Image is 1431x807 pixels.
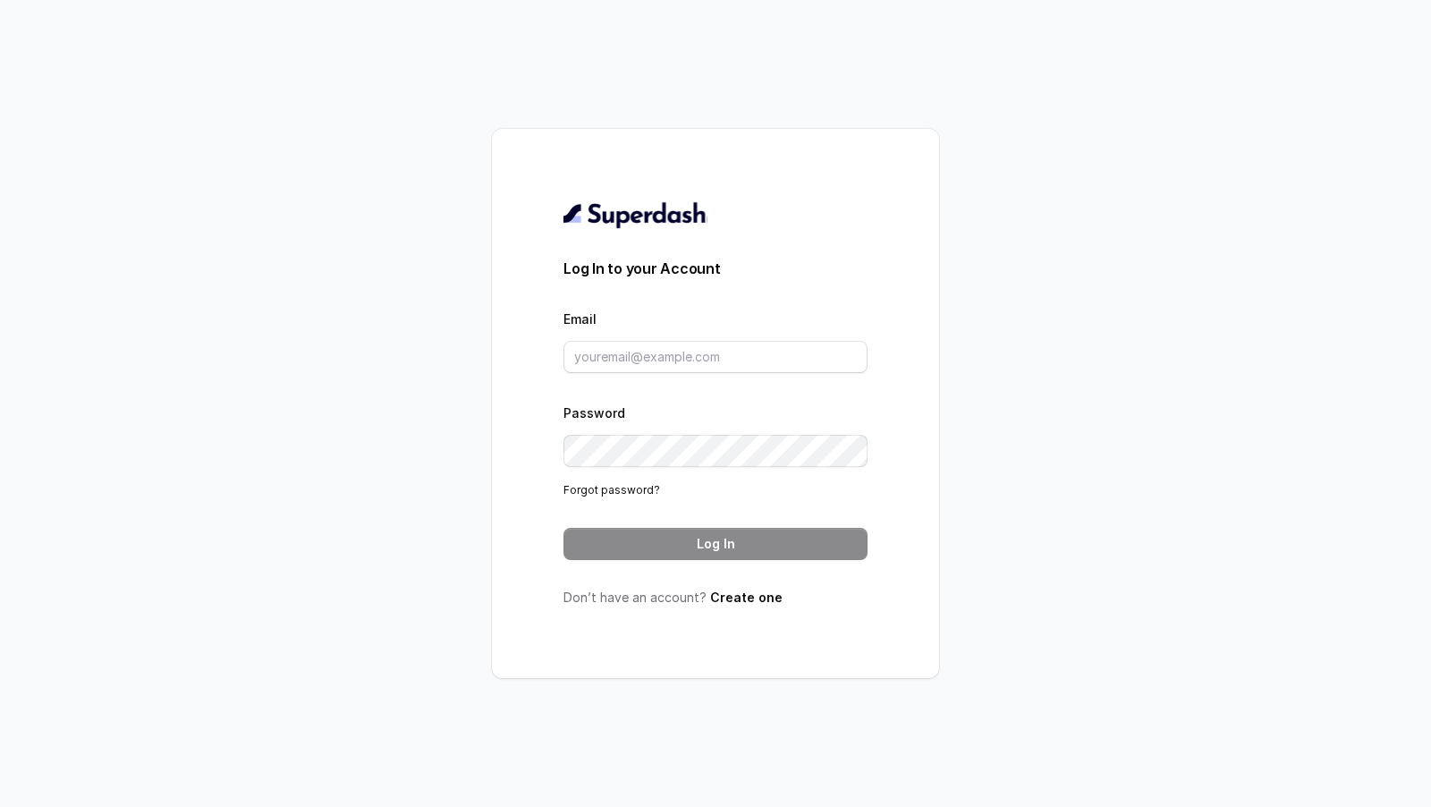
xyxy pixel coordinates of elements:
[563,589,868,607] p: Don’t have an account?
[563,405,625,420] label: Password
[563,200,707,229] img: light.svg
[563,528,868,560] button: Log In
[563,311,597,327] label: Email
[710,590,783,605] a: Create one
[563,341,868,373] input: youremail@example.com
[563,258,868,279] h3: Log In to your Account
[563,483,660,497] a: Forgot password?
